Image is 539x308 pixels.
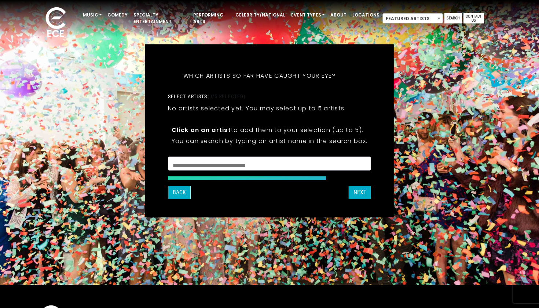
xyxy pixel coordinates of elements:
strong: Click on an artist [172,126,231,134]
a: Celebrity/National [232,9,288,21]
a: Locations [349,9,382,21]
a: Comedy [104,9,131,21]
button: Back [168,186,191,199]
a: Performing Arts [190,9,232,28]
p: to add them to your selection (up to 5). [172,125,367,135]
button: Next [349,186,371,199]
a: Music [80,9,104,21]
a: Event Types [288,9,327,21]
a: About [327,9,349,21]
textarea: Search [173,161,366,168]
a: Search [444,13,462,23]
label: Select artists [168,93,245,100]
span: (0/5 selected) [208,93,246,99]
span: Featured Artists [383,14,443,24]
a: Specialty Entertainment [131,9,190,28]
img: ece_new_logo_whitev2-1.png [37,5,74,41]
a: Contact Us [463,13,484,23]
p: You can search by typing an artist name in the search box. [172,136,367,146]
span: Featured Artists [382,13,443,23]
h5: Which artists so far have caught your eye? [168,63,351,89]
p: No artists selected yet. You may select up to 5 artists. [168,104,346,113]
